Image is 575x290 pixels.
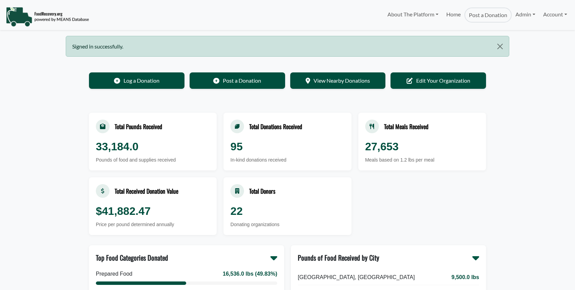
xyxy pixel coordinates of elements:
[96,270,132,278] div: Prepared Food
[442,8,464,23] a: Home
[115,122,162,131] div: Total Pounds Received
[66,36,509,57] div: Signed in successfully.
[115,187,178,195] div: Total Received Donation Value
[290,72,386,89] a: View Nearby Donations
[451,273,479,281] span: 9,500.0 lbs
[512,8,539,21] a: Admin
[96,221,210,228] div: Price per pound determined annually
[491,36,509,57] button: Close
[230,221,344,228] div: Donating organizations
[230,138,344,155] div: 95
[391,72,486,89] a: Edit Your Organization
[384,122,429,131] div: Total Meals Received
[249,187,276,195] div: Total Donors
[365,138,479,155] div: 27,653
[384,8,442,21] a: About The Platform
[89,72,184,89] a: Log a Donation
[249,122,302,131] div: Total Donations Received
[464,8,512,23] a: Post a Donation
[96,203,210,219] div: $41,882.47
[190,72,285,89] a: Post a Donation
[230,203,344,219] div: 22
[6,6,89,27] img: NavigationLogo_FoodRecovery-91c16205cd0af1ed486a0f1a7774a6544ea792ac00100771e7dd3ec7c0e58e41.png
[96,138,210,155] div: 33,184.0
[96,156,210,164] div: Pounds of food and supplies received
[539,8,571,21] a: Account
[365,156,479,164] div: Meals based on 1.2 lbs per meal
[96,252,168,263] div: Top Food Categories Donated
[298,252,379,263] div: Pounds of Food Received by City
[230,156,344,164] div: In-kind donations received
[298,273,415,281] span: [GEOGRAPHIC_DATA], [GEOGRAPHIC_DATA]
[223,270,277,278] div: 16,536.0 lbs (49.83%)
